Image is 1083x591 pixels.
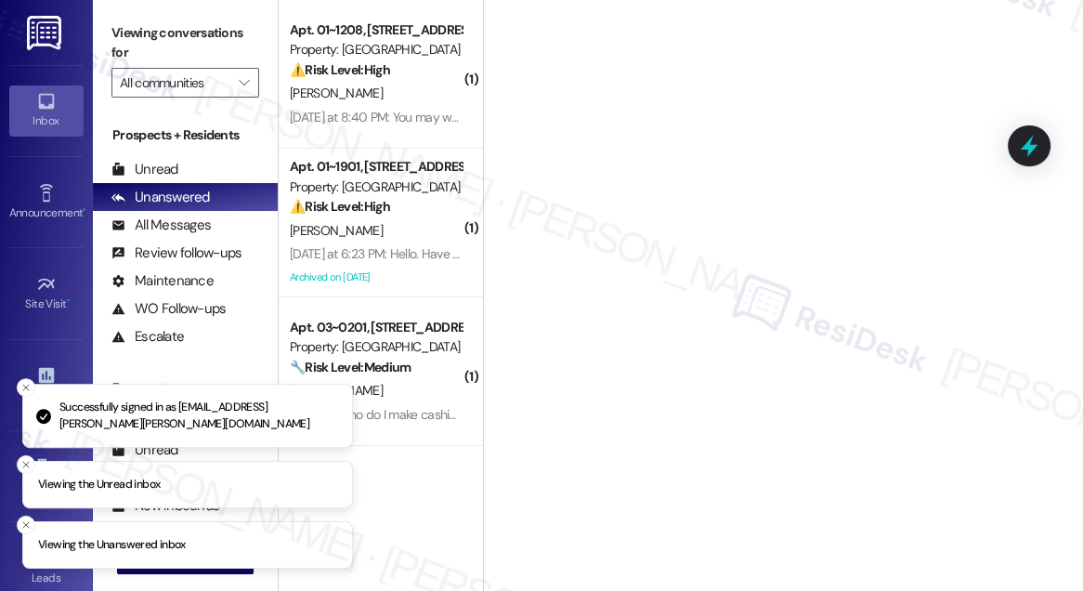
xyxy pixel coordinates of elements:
[290,20,462,40] div: Apt. 01~1208, [STREET_ADDRESS][GEOGRAPHIC_DATA][US_STATE][STREET_ADDRESS]
[111,299,226,319] div: WO Follow-ups
[27,16,65,50] img: ResiDesk Logo
[290,337,462,357] div: Property: [GEOGRAPHIC_DATA]
[93,125,278,145] div: Prospects + Residents
[290,85,383,101] span: [PERSON_NAME]
[111,19,259,68] label: Viewing conversations for
[111,160,178,179] div: Unread
[290,245,590,262] div: [DATE] at 6:23 PM: Hello. Have there been any updates?
[290,359,411,375] strong: 🔧 Risk Level: Medium
[120,68,229,98] input: All communities
[9,360,84,410] a: Insights •
[290,177,462,197] div: Property: [GEOGRAPHIC_DATA]
[288,266,463,289] div: Archived on [DATE]
[38,537,186,554] p: Viewing the Unanswered inbox
[111,188,210,207] div: Unanswered
[111,216,211,235] div: All Messages
[9,269,84,319] a: Site Visit •
[290,40,462,59] div: Property: [GEOGRAPHIC_DATA]
[67,295,70,308] span: •
[17,378,35,397] button: Close toast
[17,516,35,534] button: Close toast
[9,85,84,136] a: Inbox
[239,75,249,90] i: 
[290,157,462,177] div: Apt. 01~1901, [STREET_ADDRESS][GEOGRAPHIC_DATA][US_STATE][STREET_ADDRESS]
[290,318,462,337] div: Apt. 03~0201, [STREET_ADDRESS][GEOGRAPHIC_DATA][US_STATE][STREET_ADDRESS]
[83,204,85,217] span: •
[59,400,337,432] p: Successfully signed in as [EMAIL_ADDRESS][PERSON_NAME][PERSON_NAME][DOMAIN_NAME]
[290,198,390,215] strong: ⚠️ Risk Level: High
[111,271,214,291] div: Maintenance
[290,222,383,239] span: [PERSON_NAME]
[290,109,642,125] div: [DATE] at 8:40 PM: You may want to send security up to 12th floor
[290,382,383,399] span: [PERSON_NAME]
[111,243,241,263] div: Review follow-ups
[38,477,160,493] p: Viewing the Unread inbox
[290,406,510,423] div: 9:15 AM: Who do I make cashier check to
[9,451,84,501] a: Buildings
[290,61,390,78] strong: ⚠️ Risk Level: High
[111,327,184,347] div: Escalate
[17,455,35,474] button: Close toast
